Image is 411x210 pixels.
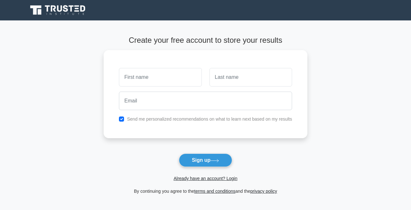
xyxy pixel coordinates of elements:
[127,116,292,122] label: Send me personalized recommendations on what to learn next based on my results
[250,189,277,194] a: privacy policy
[179,154,232,167] button: Sign up
[209,68,292,86] input: Last name
[100,187,311,195] div: By continuing you agree to the and the
[173,176,237,181] a: Already have an account? Login
[194,189,235,194] a: terms and conditions
[104,36,307,45] h4: Create your free account to store your results
[119,68,202,86] input: First name
[119,92,292,110] input: Email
